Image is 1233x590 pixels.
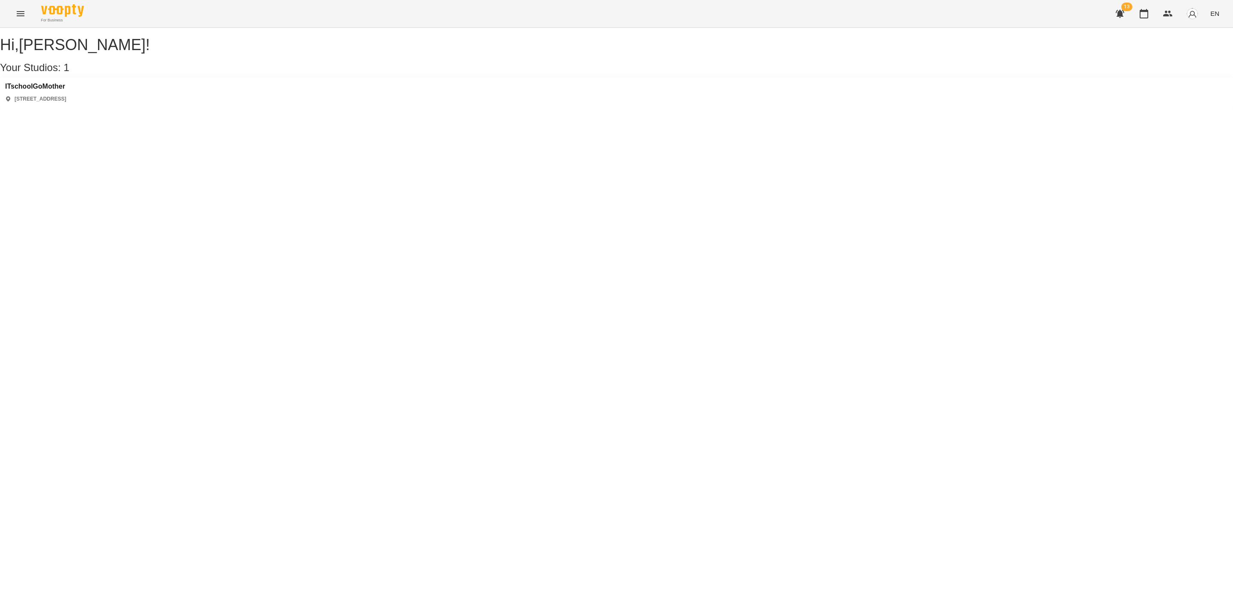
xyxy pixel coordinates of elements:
[64,62,69,73] span: 1
[1207,6,1223,21] button: EN
[15,95,66,103] p: [STREET_ADDRESS]
[10,3,31,24] button: Menu
[1186,8,1198,20] img: avatar_s.png
[41,18,84,23] span: For Business
[1121,3,1132,11] span: 13
[1210,9,1219,18] span: EN
[5,83,66,90] a: ITschoolGoMother
[41,4,84,17] img: Voopty Logo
